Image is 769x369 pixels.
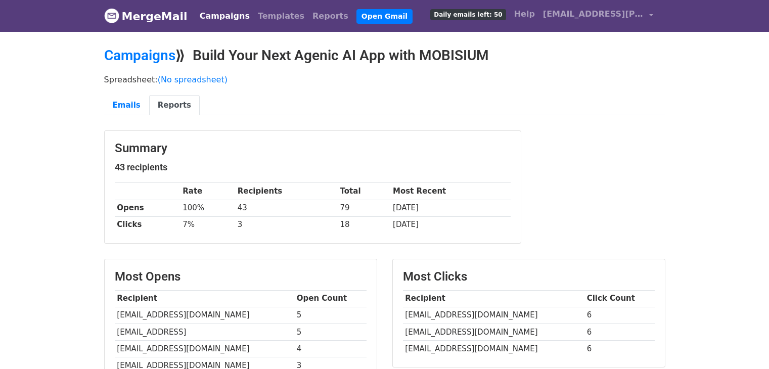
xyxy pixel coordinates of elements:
[403,340,584,357] td: [EMAIL_ADDRESS][DOMAIN_NAME]
[104,8,119,23] img: MergeMail logo
[115,340,294,357] td: [EMAIL_ADDRESS][DOMAIN_NAME]
[338,200,391,216] td: 79
[115,324,294,340] td: [EMAIL_ADDRESS]
[235,200,338,216] td: 43
[294,290,367,307] th: Open Count
[356,9,413,24] a: Open Gmail
[390,200,510,216] td: [DATE]
[584,307,655,324] td: 6
[539,4,657,28] a: [EMAIL_ADDRESS][PERSON_NAME][DOMAIN_NAME]
[403,324,584,340] td: [EMAIL_ADDRESS][DOMAIN_NAME]
[235,216,338,233] td: 3
[104,74,665,85] p: Spreadsheet:
[510,4,539,24] a: Help
[180,200,235,216] td: 100%
[104,95,149,116] a: Emails
[584,340,655,357] td: 6
[294,307,367,324] td: 5
[115,162,511,173] h5: 43 recipients
[115,269,367,284] h3: Most Opens
[338,216,391,233] td: 18
[390,183,510,200] th: Most Recent
[403,290,584,307] th: Recipient
[180,216,235,233] td: 7%
[115,290,294,307] th: Recipient
[294,324,367,340] td: 5
[235,183,338,200] th: Recipients
[104,47,175,64] a: Campaigns
[543,8,644,20] span: [EMAIL_ADDRESS][PERSON_NAME][DOMAIN_NAME]
[149,95,200,116] a: Reports
[403,269,655,284] h3: Most Clicks
[104,47,665,64] h2: ⟫ Build Your Next Agenic AI App with MOBISIUM
[308,6,352,26] a: Reports
[584,290,655,307] th: Click Count
[115,141,511,156] h3: Summary
[294,340,367,357] td: 4
[115,216,180,233] th: Clicks
[338,183,391,200] th: Total
[180,183,235,200] th: Rate
[158,75,228,84] a: (No spreadsheet)
[403,307,584,324] td: [EMAIL_ADDRESS][DOMAIN_NAME]
[115,200,180,216] th: Opens
[115,307,294,324] td: [EMAIL_ADDRESS][DOMAIN_NAME]
[426,4,510,24] a: Daily emails left: 50
[584,324,655,340] td: 6
[104,6,188,27] a: MergeMail
[430,9,506,20] span: Daily emails left: 50
[254,6,308,26] a: Templates
[390,216,510,233] td: [DATE]
[196,6,254,26] a: Campaigns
